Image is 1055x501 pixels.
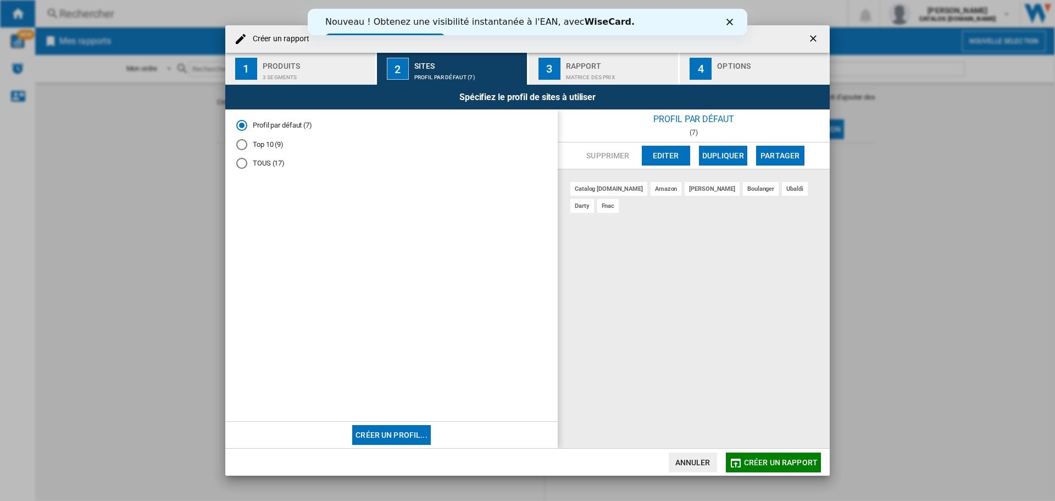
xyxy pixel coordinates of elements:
[236,139,547,150] md-radio-button: Top 10 (9)
[529,53,680,85] button: 3 Rapport Matrice des prix
[308,9,747,35] iframe: Intercom live chat banner
[538,58,560,80] div: 3
[669,453,717,472] button: Annuler
[651,182,681,196] div: amazon
[414,69,523,80] div: Profil par défaut (7)
[726,453,821,472] button: Créer un rapport
[597,199,619,213] div: fnac
[236,158,547,169] md-radio-button: TOUS (17)
[566,69,674,80] div: Matrice des prix
[558,129,830,136] div: (7)
[263,69,371,80] div: 3 segments
[808,33,821,46] ng-md-icon: getI18NText('BUTTONS.CLOSE_DIALOG')
[377,53,528,85] button: 2 Sites Profil par défaut (7)
[419,10,430,16] div: Close
[803,28,825,50] button: getI18NText('BUTTONS.CLOSE_DIALOG')
[352,425,431,445] button: Créer un profil...
[583,146,632,166] button: Supprimer
[225,85,830,109] div: Spécifiez le profil de sites à utiliser
[414,57,523,69] div: Sites
[566,57,674,69] div: Rapport
[247,34,310,45] h4: Créer un rapport
[685,182,740,196] div: [PERSON_NAME]
[235,58,257,80] div: 1
[570,199,594,213] div: darty
[642,146,690,166] button: Editer
[717,57,825,69] div: Options
[680,53,830,85] button: 4 Options
[570,182,647,196] div: catalog [DOMAIN_NAME]
[699,146,747,166] button: Dupliquer
[756,146,804,166] button: Partager
[782,182,807,196] div: ubaldi
[558,109,830,129] div: Profil par défaut
[743,182,779,196] div: boulanger
[387,58,409,80] div: 2
[690,58,712,80] div: 4
[744,458,818,467] span: Créer un rapport
[263,57,371,69] div: Produits
[225,53,376,85] button: 1 Produits 3 segments
[18,25,137,38] a: Essayez dès maintenant !
[236,120,547,131] md-radio-button: Profil par défaut (7)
